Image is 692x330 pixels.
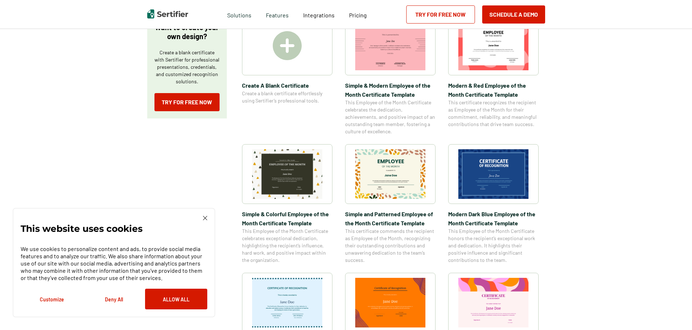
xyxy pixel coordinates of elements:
span: This certificate commends the recipient as Employee of the Month, recognizing their outstanding c... [345,227,436,264]
a: Integrations [303,10,335,19]
span: Simple & Colorful Employee of the Month Certificate Template [242,209,332,227]
a: Try for Free Now [406,5,475,24]
button: Schedule a Demo [482,5,545,24]
span: Solutions [227,10,251,19]
span: This Employee of the Month Certificate honors the recipient’s exceptional work and dedication. It... [448,227,539,264]
img: Simple & Modern Employee of the Month Certificate Template [355,21,425,70]
a: Simple and Patterned Employee of the Month Certificate TemplateSimple and Patterned Employee of t... [345,144,436,264]
img: Modern Dark Blue Employee of the Month Certificate Template [458,149,528,199]
span: Simple and Patterned Employee of the Month Certificate Template [345,209,436,227]
span: Create A Blank Certificate [242,81,332,90]
img: Cookie Popup Close [203,216,207,220]
p: We use cookies to personalize content and ads, to provide social media features and to analyze ou... [21,245,207,281]
img: Certificate of Achievement for Preschool Template [458,278,528,327]
button: Deny All [83,289,145,309]
img: Sertifier | Digital Credentialing Platform [147,9,188,18]
img: Certificate of Recognition for Teachers Template [252,278,322,327]
span: This Employee of the Month Certificate celebrates the dedication, achievements, and positive impa... [345,99,436,135]
a: Modern & Red Employee of the Month Certificate TemplateModern & Red Employee of the Month Certifi... [448,16,539,135]
img: Simple & Colorful Employee of the Month Certificate Template [252,149,322,199]
span: Pricing [349,12,367,18]
span: Simple & Modern Employee of the Month Certificate Template [345,81,436,99]
p: Create a blank certificate with Sertifier for professional presentations, credentials, and custom... [154,49,220,85]
a: Try for Free Now [154,93,220,111]
button: Customize [21,289,83,309]
img: Simple and Patterned Employee of the Month Certificate Template [355,149,425,199]
a: Pricing [349,10,367,19]
img: Create A Blank Certificate [273,31,302,60]
span: Modern Dark Blue Employee of the Month Certificate Template [448,209,539,227]
span: Modern & Red Employee of the Month Certificate Template [448,81,539,99]
iframe: Chat Widget [656,295,692,330]
span: This Employee of the Month Certificate celebrates exceptional dedication, highlighting the recipi... [242,227,332,264]
img: Certificate of Recognition for Pastor [355,278,425,327]
img: Modern & Red Employee of the Month Certificate Template [458,21,528,70]
span: Features [266,10,289,19]
p: This website uses cookies [21,225,143,232]
span: Create a blank certificate effortlessly using Sertifier’s professional tools. [242,90,332,104]
a: Simple & Colorful Employee of the Month Certificate TemplateSimple & Colorful Employee of the Mon... [242,144,332,264]
button: Allow All [145,289,207,309]
span: Integrations [303,12,335,18]
a: Modern Dark Blue Employee of the Month Certificate TemplateModern Dark Blue Employee of the Month... [448,144,539,264]
span: This certificate recognizes the recipient as Employee of the Month for their commitment, reliabil... [448,99,539,128]
p: Want to create your own design? [154,23,220,41]
a: Simple & Modern Employee of the Month Certificate TemplateSimple & Modern Employee of the Month C... [345,16,436,135]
